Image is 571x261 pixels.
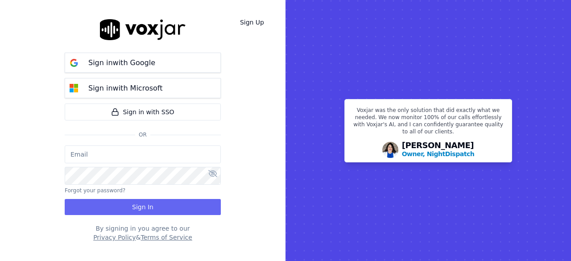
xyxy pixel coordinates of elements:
p: Owner, NightDispatch [402,149,475,158]
button: Sign inwith Google [65,53,221,73]
input: Email [65,145,221,163]
a: Sign in with SSO [65,104,221,120]
a: Sign Up [233,14,271,30]
button: Privacy Policy [93,233,136,242]
span: Or [135,131,150,138]
button: Forgot your password? [65,187,125,194]
button: Terms of Service [141,233,192,242]
img: Avatar [382,142,398,158]
img: microsoft Sign in button [65,79,83,97]
p: Voxjar was the only solution that did exactly what we needed. We now monitor 100% of our calls ef... [350,107,506,139]
div: By signing in you agree to our & [65,224,221,242]
button: Sign In [65,199,221,215]
div: [PERSON_NAME] [402,141,475,158]
img: logo [100,19,186,40]
p: Sign in with Microsoft [88,83,162,94]
button: Sign inwith Microsoft [65,78,221,98]
p: Sign in with Google [88,58,155,68]
img: google Sign in button [65,54,83,72]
